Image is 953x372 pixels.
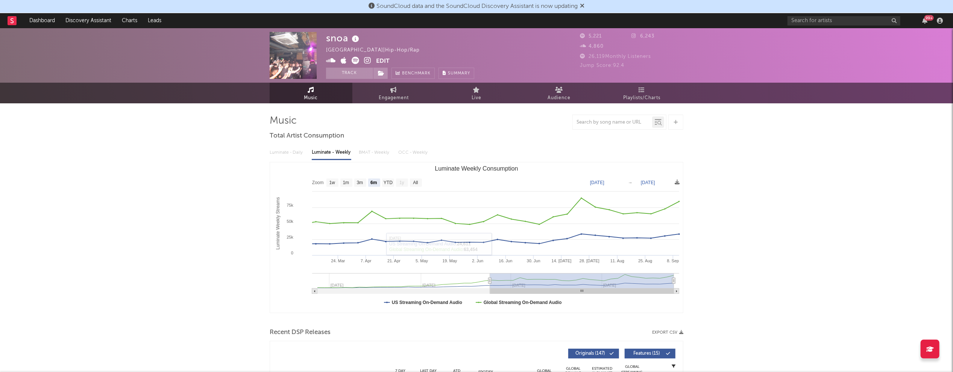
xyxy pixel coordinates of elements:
text: 14. [DATE] [552,259,572,263]
text: 8. Sep [667,259,679,263]
span: Jump Score: 92.4 [580,63,624,68]
text: 1y [399,180,404,186]
span: Audience [548,94,571,103]
input: Search by song name or URL [573,119,652,126]
text: 25k [287,235,293,239]
span: Features ( 15 ) [630,351,664,356]
a: Charts [117,13,143,28]
text: 3m [357,180,363,186]
input: Search for artists [788,16,900,26]
text: 0 [291,251,293,255]
a: Dashboard [24,13,60,28]
span: 26,119 Monthly Listeners [580,54,651,59]
text: 30. Jun [527,259,540,263]
text: → [628,180,633,185]
button: Edit [376,57,390,66]
button: Track [326,68,373,79]
a: Benchmark [392,68,435,79]
text: US Streaming On-Demand Audio [392,300,462,305]
span: Summary [448,71,470,76]
text: Luminate Weekly Streams [275,197,281,250]
text: 16. Jun [499,259,512,263]
a: Engagement [352,83,435,103]
span: Recent DSP Releases [270,328,331,337]
text: 28. [DATE] [580,259,599,263]
text: 50k [287,219,293,224]
span: Engagement [379,94,409,103]
span: Live [472,94,481,103]
button: Summary [439,68,474,79]
text: 7. Apr [361,259,372,263]
a: Leads [143,13,167,28]
text: [DATE] [641,180,655,185]
text: YTD [384,180,393,186]
div: 99 + [924,15,934,21]
span: 5,221 [580,34,602,39]
text: Global Streaming On-Demand Audio [484,300,562,305]
text: 6m [370,180,377,186]
span: 4,860 [580,44,604,49]
span: Playlists/Charts [624,94,661,103]
text: 2. Jun [472,259,483,263]
text: All [413,180,418,186]
a: Music [270,83,352,103]
text: Zoom [312,180,324,186]
text: [DATE] [590,180,604,185]
a: Live [435,83,518,103]
span: 6,243 [632,34,655,39]
text: 24. Mar [331,259,345,263]
button: 99+ [922,18,927,24]
text: 1w [329,180,335,186]
div: Luminate - Weekly [312,146,351,159]
a: Audience [518,83,601,103]
text: 21. Apr [387,259,401,263]
div: snoa [326,32,361,44]
text: Luminate Weekly Consumption [435,165,518,172]
span: Music [304,94,318,103]
text: 25. Aug [638,259,652,263]
a: Discovery Assistant [60,13,117,28]
button: Features(15) [625,349,675,358]
text: 1m [343,180,349,186]
text: 19. May [442,259,457,263]
span: Total Artist Consumption [270,132,344,141]
svg: Luminate Weekly Consumption [270,162,683,313]
button: Export CSV [652,330,683,335]
span: SoundCloud data and the SoundCloud Discovery Assistant is now updating [376,3,578,9]
div: [GEOGRAPHIC_DATA] | Hip-Hop/Rap [326,46,428,55]
span: Benchmark [402,69,431,78]
button: Originals(147) [568,349,619,358]
a: Playlists/Charts [601,83,683,103]
text: 11. Aug [610,259,624,263]
text: 75k [287,203,293,207]
span: Dismiss [580,3,584,9]
text: 5. May [416,259,428,263]
span: Originals ( 147 ) [573,351,608,356]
